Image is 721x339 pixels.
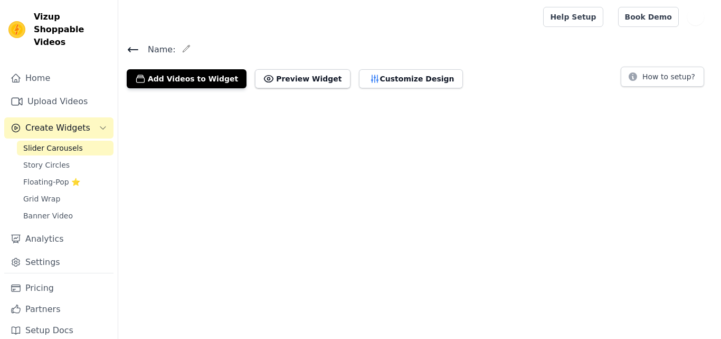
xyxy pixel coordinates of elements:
a: Floating-Pop ⭐ [17,175,113,189]
a: Home [4,68,113,89]
button: Customize Design [359,69,463,88]
span: Slider Carousels [23,143,83,153]
img: Vizup [8,21,25,38]
a: Analytics [4,228,113,250]
button: Add Videos to Widget [127,69,246,88]
a: Pricing [4,278,113,299]
span: Banner Video [23,210,73,221]
a: Story Circles [17,158,113,172]
span: Story Circles [23,160,70,170]
a: Partners [4,299,113,320]
a: Preview Widget [255,69,350,88]
span: Vizup Shoppable Videos [34,11,109,49]
a: Grid Wrap [17,191,113,206]
a: Help Setup [543,7,603,27]
span: Grid Wrap [23,194,60,204]
button: How to setup? [621,67,704,87]
a: Slider Carousels [17,141,113,155]
a: How to setup? [621,74,704,84]
a: Upload Videos [4,91,113,112]
span: Name: [139,43,176,56]
a: Settings [4,252,113,273]
a: Banner Video [17,208,113,223]
span: Floating-Pop ⭐ [23,177,80,187]
a: Book Demo [618,7,679,27]
span: Create Widgets [25,122,90,134]
div: Edit Name [182,42,191,57]
button: Create Widgets [4,117,113,139]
